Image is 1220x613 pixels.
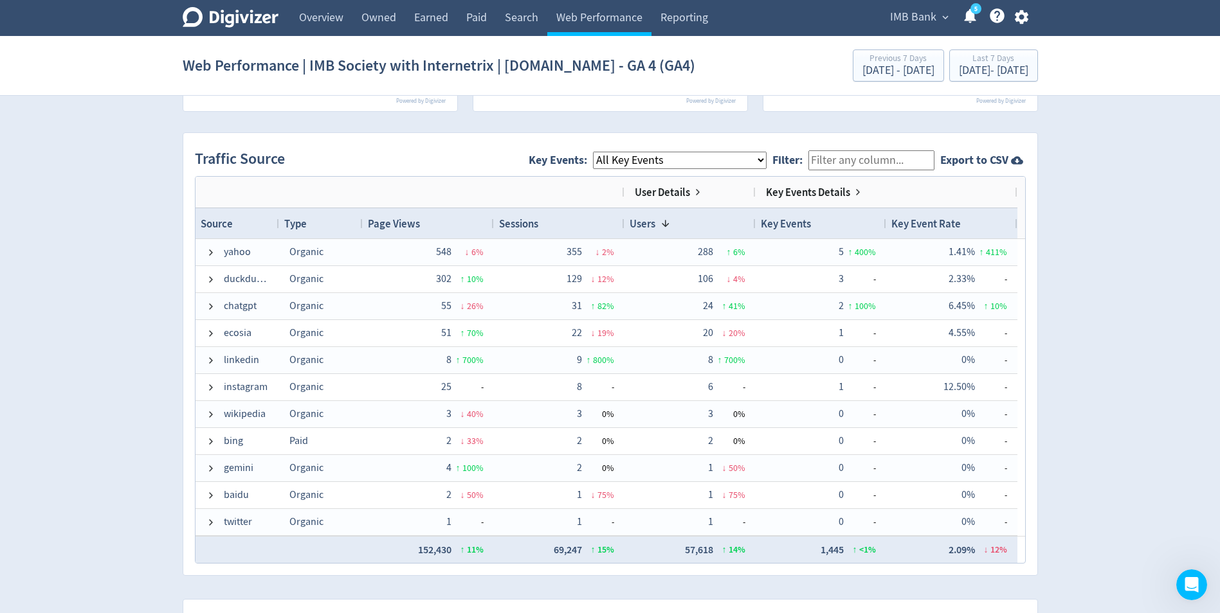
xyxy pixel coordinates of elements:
[436,272,451,285] span: 302
[729,462,745,474] span: 50 %
[591,273,596,285] span: ↓
[839,461,844,474] span: 0
[975,456,1007,481] span: -
[839,488,844,501] span: 0
[175,21,201,46] img: Profile image for Hugo
[855,300,876,312] span: 100 %
[201,217,233,231] span: Source
[713,510,745,535] span: -
[577,380,582,393] span: 8
[975,267,1007,292] span: -
[107,433,151,442] span: Messages
[724,354,745,366] span: 700 %
[949,49,1038,82] button: Last 7 Days[DATE]- [DATE]
[975,510,1007,535] span: -
[839,407,844,420] span: 0
[596,246,600,258] span: ↓
[703,299,713,312] span: 24
[456,354,460,366] span: ↑
[859,544,876,556] span: <1 %
[591,544,596,556] span: ↑
[729,544,745,556] span: 14 %
[289,461,323,474] span: Organic
[436,245,451,258] span: 548
[839,515,844,528] span: 0
[284,217,307,231] span: Type
[26,91,232,113] p: Hi there 👋
[467,327,484,339] span: 70 %
[289,488,323,501] span: Organic
[708,353,713,366] span: 8
[722,462,727,474] span: ↓
[698,272,713,285] span: 106
[396,97,446,105] text: Powered by Digivizer
[844,375,876,400] span: -
[708,488,713,501] span: 1
[862,65,934,76] div: [DATE] - [DATE]
[224,429,243,454] span: bing
[289,272,323,285] span: Organic
[460,489,465,501] span: ↓
[722,300,727,312] span: ↑
[467,273,484,285] span: 10 %
[844,321,876,346] span: -
[577,461,582,474] span: 2
[766,185,850,199] span: Key Events Details
[587,354,591,366] span: ↑
[1176,569,1207,600] iframe: Intercom live chat
[635,185,690,199] span: User Details
[848,246,853,258] span: ↑
[597,544,614,556] span: 15 %
[86,401,171,452] button: Messages
[844,510,876,535] span: -
[462,462,484,474] span: 100 %
[577,488,582,501] span: 1
[686,97,736,105] text: Powered by Digivizer
[761,217,811,231] span: Key Events
[959,54,1028,65] div: Last 7 Days
[460,435,465,447] span: ↓
[597,489,614,501] span: 75 %
[708,434,713,447] span: 2
[289,245,323,258] span: Organic
[602,435,614,447] span: 0 %
[940,152,1008,168] strong: Export to CSV
[708,461,713,474] span: 1
[708,407,713,420] span: 3
[224,294,257,319] span: chatgpt
[961,434,975,447] span: 0%
[224,402,266,427] span: wikipedia
[26,24,46,45] img: logo
[961,353,975,366] span: 0%
[602,462,614,474] span: 0 %
[855,246,876,258] span: 400 %
[554,543,582,556] span: 69,247
[224,321,251,346] span: ecosia
[949,272,975,285] span: 2.33%
[970,3,981,14] a: 5
[961,488,975,501] span: 0%
[890,7,936,28] span: IMB Bank
[597,327,614,339] span: 19 %
[990,544,1007,556] span: 12 %
[808,150,934,170] input: Filter any column...
[467,408,484,420] span: 40 %
[446,461,451,474] span: 4
[456,462,460,474] span: ↑
[460,408,465,420] span: ↓
[597,300,614,312] span: 82 %
[844,348,876,373] span: -
[572,299,582,312] span: 31
[224,348,259,373] span: linkedin
[839,299,844,312] span: 2
[979,246,984,258] span: ↑
[862,54,934,65] div: Previous 7 Days
[462,354,484,366] span: 700 %
[844,429,876,454] span: -
[961,407,975,420] span: 0%
[26,218,104,232] span: Search for help
[975,321,1007,346] span: -
[289,515,323,528] span: Organic
[990,300,1007,312] span: 10 %
[289,407,323,420] span: Organic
